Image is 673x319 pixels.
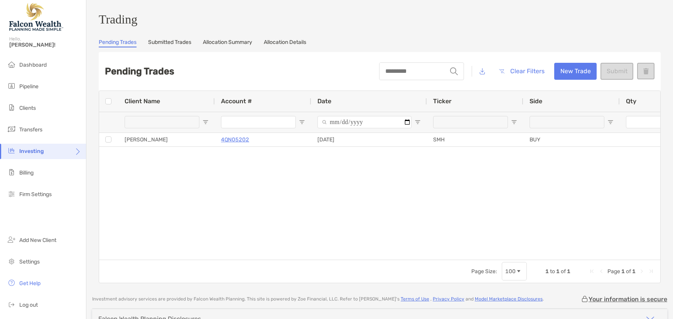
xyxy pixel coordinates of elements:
a: Terms of Use [401,296,429,302]
span: Firm Settings [19,191,52,198]
div: 100 [505,268,516,275]
a: 4QN05202 [221,135,249,144]
span: Transfers [19,126,42,133]
div: Page Size [502,262,527,280]
img: Falcon Wealth Planning Logo [9,3,63,31]
span: Account # [221,97,252,105]
span: Settings [19,259,40,265]
span: of [626,268,631,275]
a: Model Marketplace Disclosures [475,296,543,302]
a: Submitted Trades [148,39,191,47]
button: Open Filter Menu [202,119,209,125]
p: Your information is secure [589,295,667,303]
span: 1 [621,268,625,275]
img: pipeline icon [7,81,16,91]
input: Date Filter Input [317,116,412,128]
span: Date [317,97,331,105]
img: investing icon [7,146,16,155]
span: Page [607,268,620,275]
div: SMH [427,133,523,146]
div: BUY [523,133,620,146]
span: Qty [626,97,636,105]
img: logout icon [7,300,16,309]
span: Side [530,97,542,105]
span: [PERSON_NAME]! [9,42,81,48]
span: of [561,268,566,275]
a: Allocation Details [264,39,306,47]
h2: Pending Trades [105,66,174,77]
img: dashboard icon [7,60,16,69]
a: Pending Trades [99,39,137,47]
span: Get Help [19,280,40,287]
span: 1 [632,268,636,275]
span: Log out [19,302,38,308]
img: transfers icon [7,124,16,134]
img: settings icon [7,257,16,266]
button: New Trade [554,63,597,80]
span: Ticker [433,97,452,105]
span: Client Name [125,97,160,105]
span: Dashboard [19,62,47,68]
h3: Trading [99,12,661,27]
a: Allocation Summary [203,39,252,47]
span: to [550,268,555,275]
div: [DATE] [311,133,427,146]
img: clients icon [7,103,16,112]
span: Investing [19,148,44,154]
img: billing icon [7,168,16,177]
a: Privacy Policy [433,296,464,302]
div: Next Page [639,268,645,274]
div: Previous Page [598,268,604,274]
img: get-help icon [7,278,16,287]
span: 1 [545,268,549,275]
span: Add New Client [19,237,56,243]
img: button icon [499,69,504,74]
button: Open Filter Menu [299,119,305,125]
button: Open Filter Menu [415,119,421,125]
div: Last Page [648,268,654,274]
span: Clients [19,105,36,111]
div: [PERSON_NAME] [118,133,215,146]
div: First Page [589,268,595,274]
span: 1 [567,268,570,275]
div: Page Size: [471,268,497,275]
button: Open Filter Menu [607,119,614,125]
img: firm-settings icon [7,189,16,198]
button: Open Filter Menu [511,119,517,125]
img: add_new_client icon [7,235,16,244]
button: Clear Filters [493,63,550,80]
p: Investment advisory services are provided by Falcon Wealth Planning . This site is powered by Zoe... [92,296,544,302]
img: input icon [450,67,458,75]
span: Billing [19,170,34,176]
input: Account # Filter Input [221,116,296,128]
span: 1 [556,268,560,275]
span: Pipeline [19,83,39,90]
